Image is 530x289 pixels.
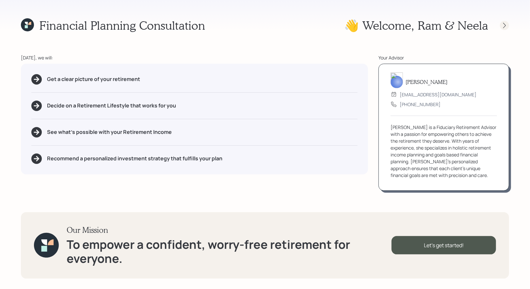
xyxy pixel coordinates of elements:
[47,155,222,162] h5: Recommend a personalized investment strategy that fulfills your plan
[392,236,496,254] div: Let's get started!
[67,225,392,235] h3: Our Mission
[400,101,441,108] div: [PHONE_NUMBER]
[21,54,368,61] div: [DATE], we will:
[39,18,205,32] h1: Financial Planning Consultation
[391,124,497,179] div: [PERSON_NAME] is a Fiduciary Retirement Advisor with a passion for empowering others to achieve t...
[344,18,488,32] h1: 👋 Welcome , Ram & Neela
[378,54,509,61] div: Your Advisor
[391,72,403,88] img: treva-nostdahl-headshot.png
[47,76,140,82] h5: Get a clear picture of your retirement
[47,103,176,109] h5: Decide on a Retirement Lifestyle that works for you
[67,237,392,265] h1: To empower a confident, worry-free retirement for everyone.
[406,79,447,85] h5: [PERSON_NAME]
[400,91,476,98] div: [EMAIL_ADDRESS][DOMAIN_NAME]
[47,129,172,135] h5: See what's possible with your Retirement Income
